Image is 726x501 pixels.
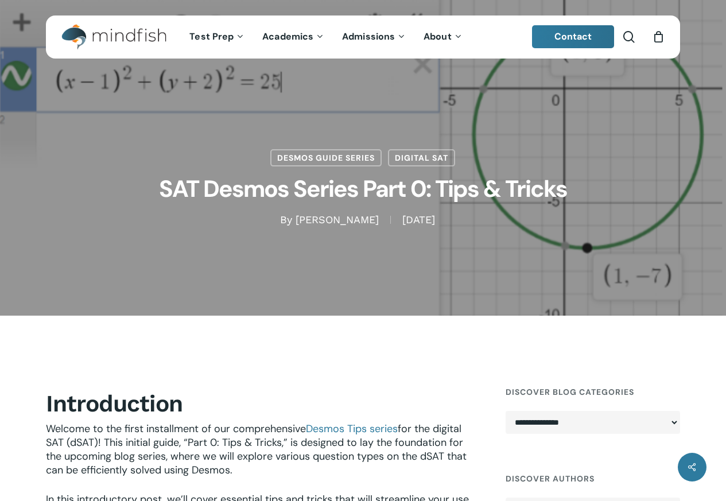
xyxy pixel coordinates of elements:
[181,15,471,59] nav: Main Menu
[76,166,650,213] h1: SAT Desmos Series Part 0: Tips & Tricks
[46,15,680,59] header: Main Menu
[506,382,680,402] h4: Discover Blog Categories
[46,422,467,477] span: Welcome to the first installment of our comprehensive for the digital SAT (dSAT)! This initial gu...
[189,30,234,42] span: Test Prep
[280,216,292,224] span: By
[254,32,333,42] a: Academics
[532,25,615,48] a: Contact
[652,30,665,43] a: Cart
[390,216,447,224] span: [DATE]
[296,213,379,226] a: [PERSON_NAME]
[388,149,455,166] a: Digital SAT
[554,30,592,42] span: Contact
[262,30,313,42] span: Academics
[424,30,452,42] span: About
[506,468,680,489] h4: Discover Authors
[415,32,472,42] a: About
[306,422,398,436] a: Desmos Tips series
[342,30,395,42] span: Admissions
[333,32,415,42] a: Admissions
[46,390,183,417] b: Introduction
[270,149,382,166] a: Desmos Guide Series
[181,32,254,42] a: Test Prep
